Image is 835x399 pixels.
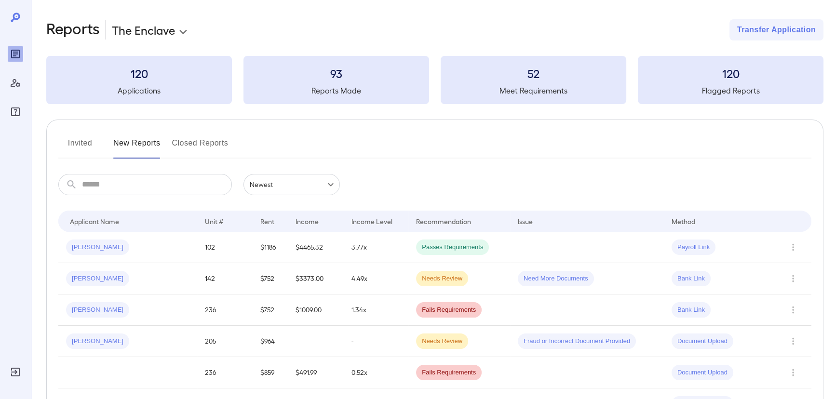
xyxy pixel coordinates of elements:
[351,215,392,227] div: Income Level
[66,243,129,252] span: [PERSON_NAME]
[197,294,253,326] td: 236
[296,215,319,227] div: Income
[518,337,636,346] span: Fraud or Incorrect Document Provided
[672,215,695,227] div: Method
[8,46,23,62] div: Reports
[672,306,711,315] span: Bank Link
[66,306,129,315] span: [PERSON_NAME]
[205,215,223,227] div: Unit #
[672,337,733,346] span: Document Upload
[253,294,288,326] td: $752
[113,135,161,159] button: New Reports
[518,215,533,227] div: Issue
[729,19,823,40] button: Transfer Application
[441,85,626,96] h5: Meet Requirements
[416,243,489,252] span: Passes Requirements
[112,22,175,38] p: The Enclave
[785,271,801,286] button: Row Actions
[172,135,229,159] button: Closed Reports
[46,56,823,104] summary: 120Applications93Reports Made52Meet Requirements120Flagged Reports
[416,306,482,315] span: Fails Requirements
[344,294,409,326] td: 1.34x
[288,294,343,326] td: $1009.00
[288,357,343,388] td: $491.99
[638,85,823,96] h5: Flagged Reports
[243,66,429,81] h3: 93
[253,357,288,388] td: $859
[66,337,129,346] span: [PERSON_NAME]
[46,85,232,96] h5: Applications
[672,368,733,377] span: Document Upload
[197,326,253,357] td: 205
[344,326,409,357] td: -
[785,365,801,380] button: Row Actions
[66,274,129,283] span: [PERSON_NAME]
[416,274,468,283] span: Needs Review
[8,104,23,120] div: FAQ
[518,274,594,283] span: Need More Documents
[344,263,409,294] td: 4.49x
[8,75,23,91] div: Manage Users
[785,239,801,255] button: Row Actions
[785,333,801,349] button: Row Actions
[197,357,253,388] td: 236
[260,215,276,227] div: Rent
[253,263,288,294] td: $752
[58,135,102,159] button: Invited
[46,66,232,81] h3: 120
[416,215,471,227] div: Recommendation
[672,243,715,252] span: Payroll Link
[70,215,119,227] div: Applicant Name
[416,368,482,377] span: Fails Requirements
[8,364,23,380] div: Log Out
[243,85,429,96] h5: Reports Made
[344,357,409,388] td: 0.52x
[416,337,468,346] span: Needs Review
[785,302,801,318] button: Row Actions
[288,263,343,294] td: $3373.00
[253,232,288,263] td: $1186
[46,19,100,40] h2: Reports
[197,232,253,263] td: 102
[243,174,340,195] div: Newest
[197,263,253,294] td: 142
[672,274,711,283] span: Bank Link
[288,232,343,263] td: $4465.32
[638,66,823,81] h3: 120
[253,326,288,357] td: $964
[344,232,409,263] td: 3.77x
[441,66,626,81] h3: 52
